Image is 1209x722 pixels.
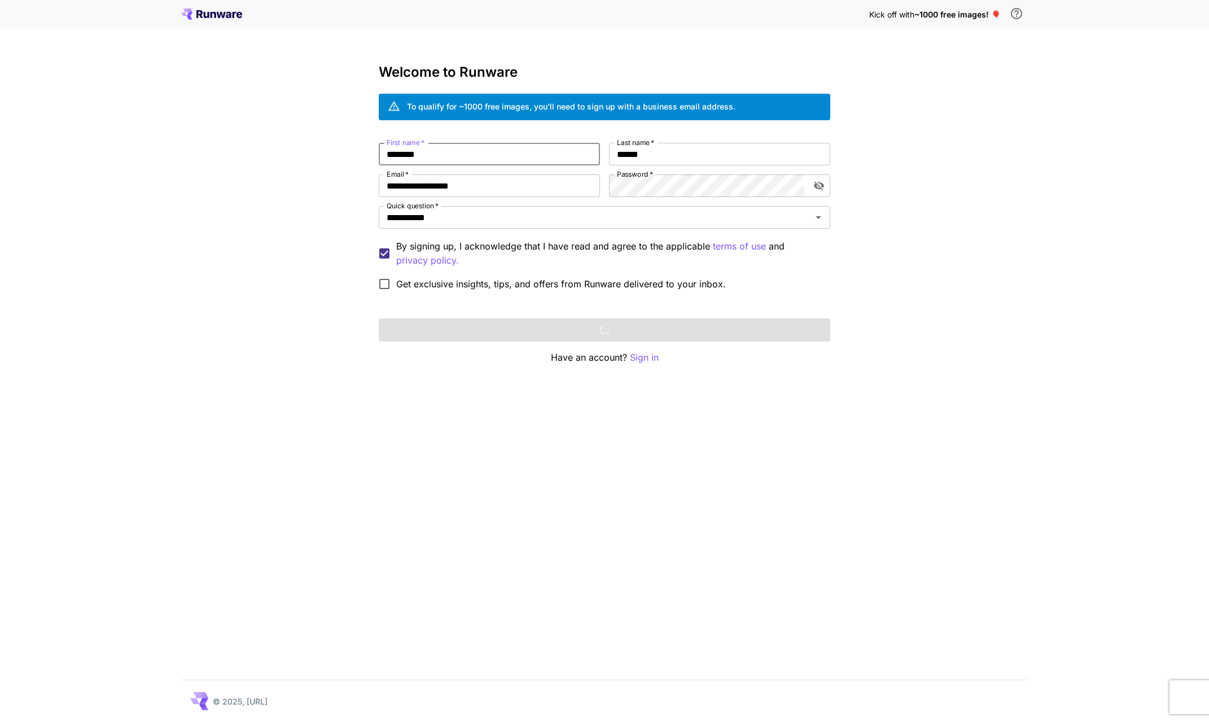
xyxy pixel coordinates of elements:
[387,201,439,211] label: Quick question
[914,10,1001,19] span: ~1000 free images! 🎈
[213,695,268,707] p: © 2025, [URL]
[396,253,459,268] p: privacy policy.
[869,10,914,19] span: Kick off with
[617,138,654,147] label: Last name
[387,138,424,147] label: First name
[1005,2,1028,25] button: In order to qualify for free credit, you need to sign up with a business email address and click ...
[407,100,735,112] div: To qualify for ~1000 free images, you’ll need to sign up with a business email address.
[713,239,766,253] button: By signing up, I acknowledge that I have read and agree to the applicable and privacy policy.
[396,277,726,291] span: Get exclusive insights, tips, and offers from Runware delivered to your inbox.
[811,209,826,225] button: Open
[387,169,409,179] label: Email
[379,64,830,80] h3: Welcome to Runware
[396,239,821,268] p: By signing up, I acknowledge that I have read and agree to the applicable and
[617,169,653,179] label: Password
[630,351,659,365] button: Sign in
[396,253,459,268] button: By signing up, I acknowledge that I have read and agree to the applicable terms of use and
[713,239,766,253] p: terms of use
[379,351,830,365] p: Have an account?
[809,176,829,196] button: toggle password visibility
